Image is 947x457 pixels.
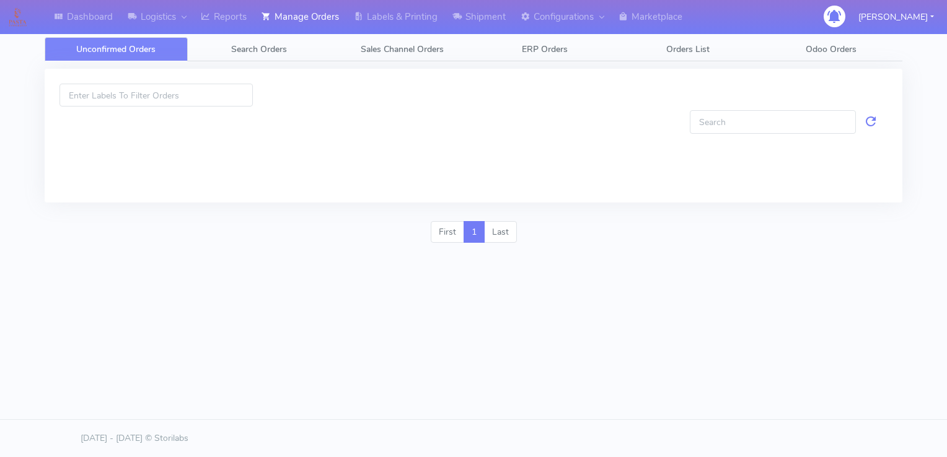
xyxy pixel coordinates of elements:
button: [PERSON_NAME] [849,4,943,30]
span: Search Orders [231,43,287,55]
input: Enter Labels To Filter Orders [59,84,253,107]
span: Unconfirmed Orders [76,43,156,55]
span: Sales Channel Orders [361,43,444,55]
span: Orders List [666,43,710,55]
span: ERP Orders [522,43,568,55]
span: Odoo Orders [806,43,857,55]
ul: Tabs [45,37,902,61]
input: Search [690,110,856,133]
a: 1 [464,221,485,243]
